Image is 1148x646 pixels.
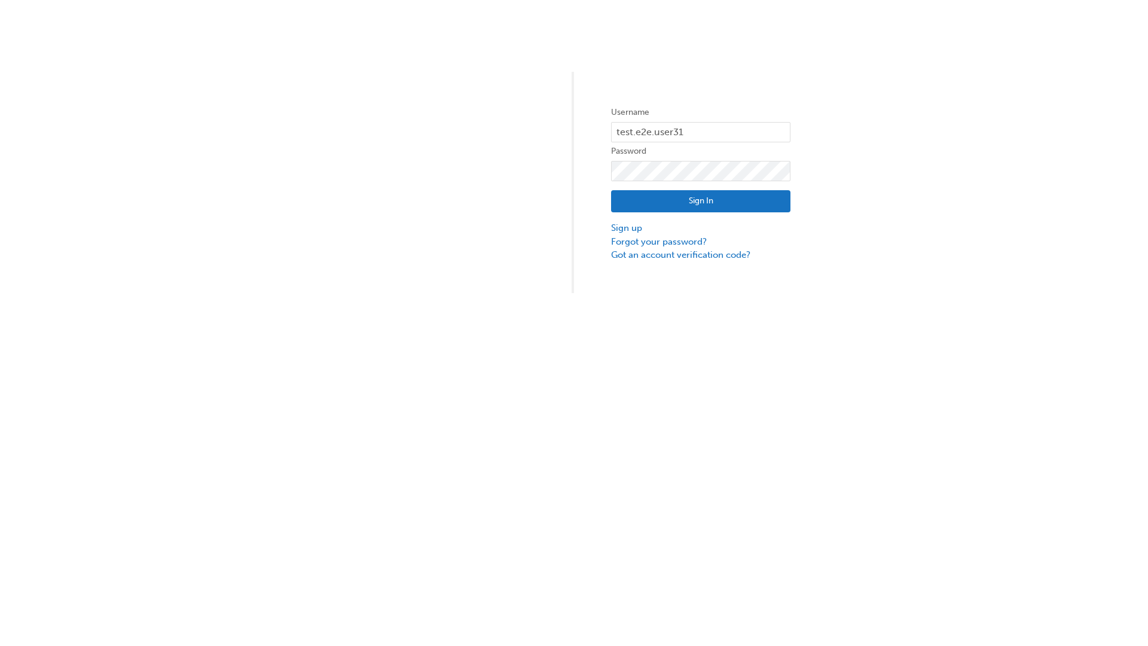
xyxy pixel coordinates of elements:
[611,235,790,249] a: Forgot your password?
[611,144,790,159] label: Password
[611,122,790,142] input: Username
[611,248,790,262] a: Got an account verification code?
[611,221,790,235] a: Sign up
[611,105,790,120] label: Username
[611,190,790,213] button: Sign In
